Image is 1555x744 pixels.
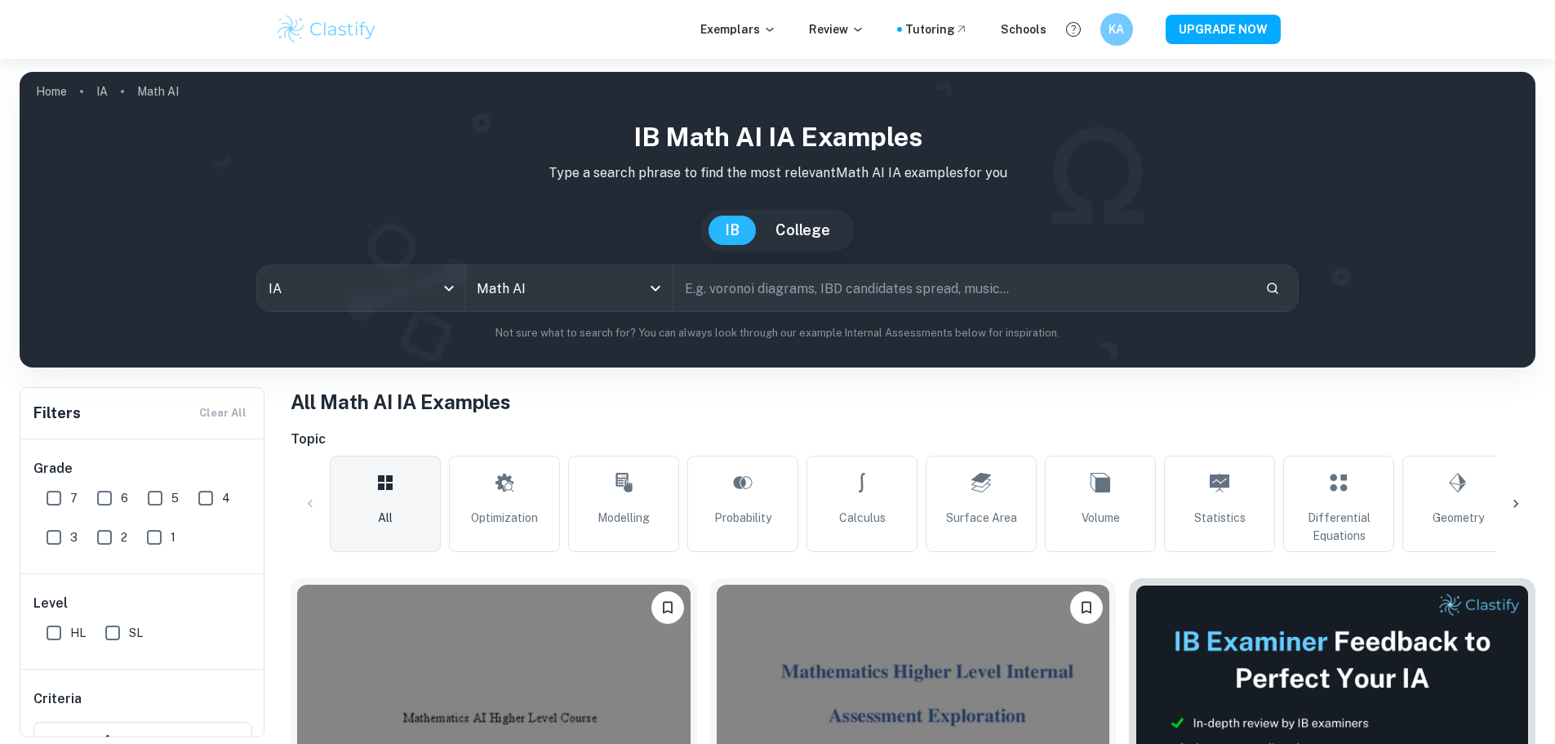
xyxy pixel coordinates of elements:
a: Home [36,80,67,103]
span: 7 [70,489,78,507]
img: Clastify logo [275,13,379,46]
h6: Grade [33,459,252,479]
span: 1 [171,528,175,546]
span: 3 [70,528,78,546]
div: IA [257,265,464,311]
h1: IB Math AI IA examples [33,118,1522,157]
button: Open [644,277,667,300]
img: profile cover [20,72,1535,368]
h6: Filters [33,402,81,425]
p: Not sure what to search for? You can always look through our example Internal Assessments below f... [33,325,1522,341]
span: All [378,509,393,527]
p: Type a search phrase to find the most relevant Math AI IA examples for you [33,163,1522,183]
p: Review [809,20,864,38]
a: Tutoring [905,20,968,38]
h6: Criteria [33,689,82,709]
button: College [759,216,846,245]
p: Exemplars [700,20,776,38]
span: HL [70,624,86,642]
span: Geometry [1433,509,1484,527]
a: Schools [1001,20,1046,38]
p: Math AI [137,82,179,100]
h6: KA [1107,20,1126,38]
h6: Level [33,594,252,613]
span: Probability [714,509,771,527]
span: 6 [121,489,128,507]
a: IA [96,80,108,103]
span: SL [129,624,143,642]
input: E.g. voronoi diagrams, IBD candidates spread, music... [673,265,1252,311]
button: UPGRADE NOW [1166,15,1281,44]
span: Calculus [839,509,886,527]
button: Bookmark [651,591,684,624]
h6: Topic [291,430,1535,449]
span: 2 [121,528,127,546]
button: IB [709,216,756,245]
button: Search [1259,274,1286,302]
span: Statistics [1194,509,1246,527]
span: Surface Area [946,509,1017,527]
span: 4 [222,489,230,507]
button: KA [1100,13,1133,46]
span: 5 [171,489,179,507]
h1: All Math AI IA Examples [291,387,1535,417]
span: Differential Equations [1291,509,1387,545]
button: Bookmark [1070,591,1103,624]
span: Optimization [471,509,538,527]
span: Volume [1082,509,1120,527]
button: Help and Feedback [1060,16,1087,43]
span: Modelling [598,509,650,527]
